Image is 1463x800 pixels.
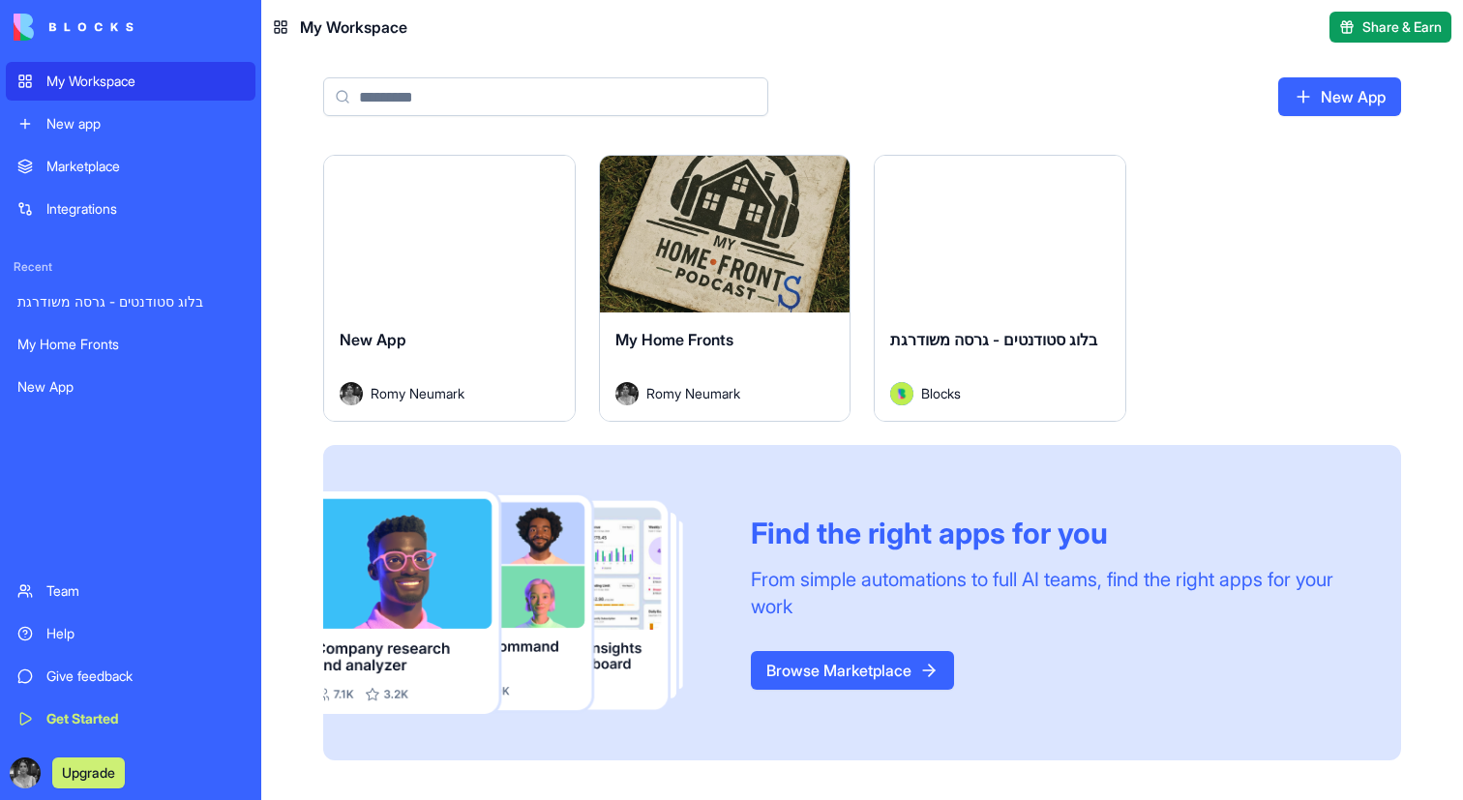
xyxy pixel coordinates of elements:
[646,383,740,403] span: Romy Neumark
[46,72,244,91] div: My Workspace
[6,190,255,228] a: Integrations
[340,382,363,405] img: Avatar
[46,709,244,728] div: Get Started
[890,330,1097,349] span: בלוג סטודנטים - גרסה משודרגת
[323,155,576,422] a: New AppAvatarRomy Neumark
[52,757,125,788] button: Upgrade
[17,335,244,354] div: My Home Fronts
[6,104,255,143] a: New app
[751,566,1355,620] div: From simple automations to full AI teams, find the right apps for your work
[6,572,255,610] a: Team
[751,651,954,690] a: Browse Marketplace
[340,330,406,349] span: New App
[46,581,244,601] div: Team
[6,147,255,186] a: Marketplace
[1278,77,1401,116] a: New App
[615,330,733,349] span: My Home Fronts
[6,614,255,653] a: Help
[46,157,244,176] div: Marketplace
[323,491,720,714] img: Frame_181_egmpey.png
[46,667,244,686] div: Give feedback
[921,383,961,403] span: Blocks
[6,657,255,696] a: Give feedback
[300,15,407,39] span: My Workspace
[10,757,41,788] img: ACg8ocJpo7-6uNqbL2O6o9AdRcTI_wCXeWsoHdL_BBIaBlFxyFzsYWgr=s96-c
[46,199,244,219] div: Integrations
[751,516,1355,550] div: Find the right apps for you
[6,259,255,275] span: Recent
[46,114,244,133] div: New app
[6,282,255,321] a: בלוג סטודנטים - גרסה משודרגת
[52,762,125,782] a: Upgrade
[6,368,255,406] a: New App
[17,377,244,397] div: New App
[14,14,134,41] img: logo
[615,382,639,405] img: Avatar
[599,155,851,422] a: My Home FrontsAvatarRomy Neumark
[6,62,255,101] a: My Workspace
[874,155,1126,422] a: בלוג סטודנטים - גרסה משודרגתAvatarBlocks
[6,699,255,738] a: Get Started
[371,383,464,403] span: Romy Neumark
[17,292,244,311] div: בלוג סטודנטים - גרסה משודרגת
[46,624,244,643] div: Help
[1362,17,1442,37] span: Share & Earn
[6,325,255,364] a: My Home Fronts
[1329,12,1451,43] button: Share & Earn
[890,382,913,405] img: Avatar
